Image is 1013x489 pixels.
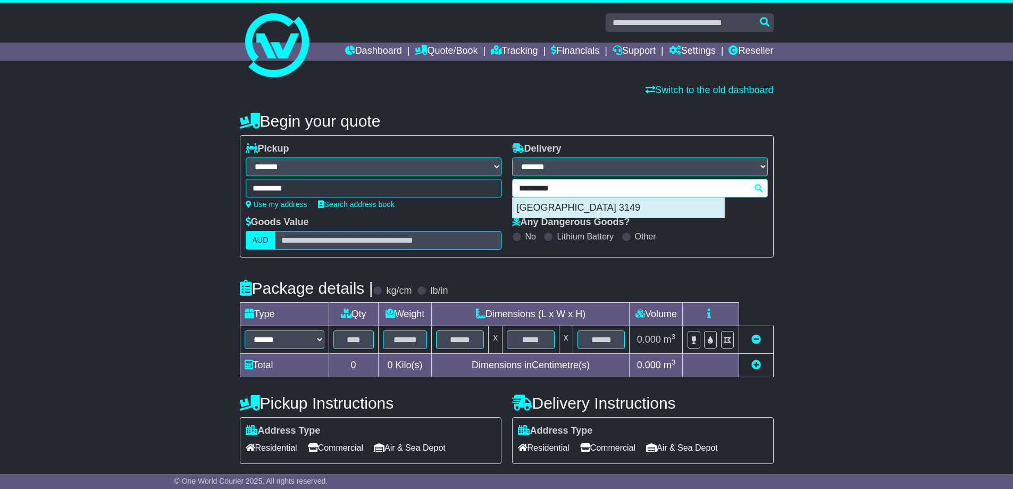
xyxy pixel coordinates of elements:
[329,354,378,377] td: 0
[664,334,676,345] span: m
[637,334,661,345] span: 0.000
[491,43,538,61] a: Tracking
[378,303,432,326] td: Weight
[240,279,373,297] h4: Package details |
[646,85,773,95] a: Switch to the old dashboard
[672,358,676,366] sup: 3
[240,394,501,412] h4: Pickup Instructions
[246,231,275,250] label: AUD
[669,43,716,61] a: Settings
[525,231,536,242] label: No
[378,354,432,377] td: Kilo(s)
[246,217,309,228] label: Goods Value
[246,425,321,437] label: Address Type
[751,360,761,370] a: Add new item
[318,200,395,209] a: Search address book
[240,112,774,130] h4: Begin your quote
[386,285,412,297] label: kg/cm
[246,440,297,456] span: Residential
[512,394,774,412] h4: Delivery Instructions
[613,43,656,61] a: Support
[646,440,718,456] span: Air & Sea Depot
[246,143,289,155] label: Pickup
[751,334,761,345] a: Remove this item
[518,425,593,437] label: Address Type
[415,43,478,61] a: Quote/Book
[551,43,599,61] a: Financials
[580,440,635,456] span: Commercial
[174,477,328,485] span: © One World Courier 2025. All rights reserved.
[637,360,661,370] span: 0.000
[512,217,630,228] label: Any Dangerous Goods?
[430,285,448,297] label: lb/in
[489,326,503,354] td: x
[432,354,630,377] td: Dimensions in Centimetre(s)
[559,326,573,354] td: x
[512,143,562,155] label: Delivery
[557,231,614,242] label: Lithium Battery
[345,43,402,61] a: Dashboard
[512,179,768,197] typeahead: Please provide city
[664,360,676,370] span: m
[246,200,307,209] a: Use my address
[635,231,656,242] label: Other
[387,360,392,370] span: 0
[308,440,363,456] span: Commercial
[672,333,676,341] sup: 3
[329,303,378,326] td: Qty
[240,303,329,326] td: Type
[240,354,329,377] td: Total
[374,440,446,456] span: Air & Sea Depot
[630,303,683,326] td: Volume
[513,198,724,218] div: [GEOGRAPHIC_DATA] 3149
[729,43,773,61] a: Reseller
[432,303,630,326] td: Dimensions (L x W x H)
[518,440,570,456] span: Residential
